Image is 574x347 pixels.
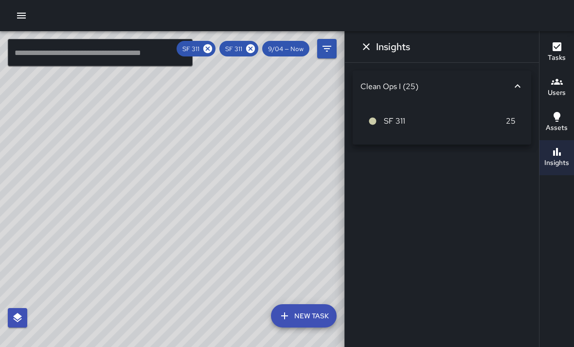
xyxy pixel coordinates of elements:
button: Users [539,70,574,105]
h6: Insights [544,158,569,168]
div: Clean Ops I (25) [353,71,531,102]
h6: Assets [546,123,568,133]
h6: Insights [376,39,410,55]
div: SF 311 [177,41,215,56]
span: 9/04 — Now [262,45,309,53]
button: New Task [271,304,337,328]
h6: Tasks [548,53,566,63]
h6: Users [548,88,566,98]
p: 25 [506,115,516,127]
div: SF 311 [219,41,258,56]
button: Assets [539,105,574,140]
span: SF 311 [177,45,205,53]
button: Dismiss [357,37,376,56]
span: SF 311 [219,45,248,53]
button: Tasks [539,35,574,70]
div: Clean Ops I (25) [360,81,512,91]
button: Filters [317,39,337,58]
span: SF 311 [384,115,506,127]
button: Insights [539,140,574,175]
